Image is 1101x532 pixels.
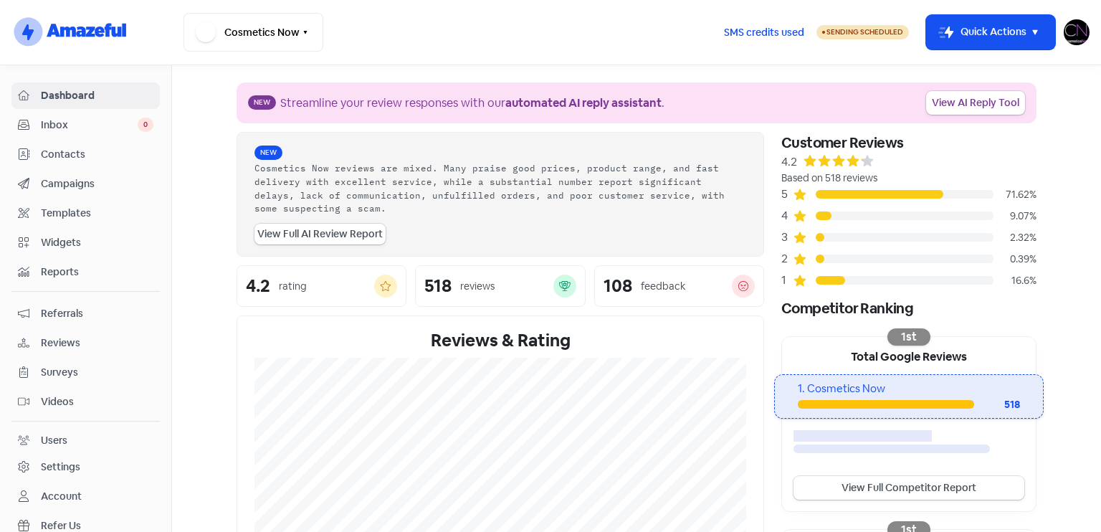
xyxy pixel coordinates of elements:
div: Competitor Ranking [781,298,1036,319]
div: 1st [887,328,930,346]
a: Settings [11,454,160,480]
a: Templates [11,200,160,227]
div: 4 [781,207,793,224]
div: 518 [424,277,452,295]
span: Reports [41,265,153,280]
a: Surveys [11,359,160,386]
div: 3 [781,229,793,246]
div: 9.07% [993,209,1036,224]
a: SMS credits used [712,24,816,39]
a: 518reviews [415,265,585,307]
div: Settings [41,460,80,475]
div: 1. Cosmetics Now [798,381,1019,397]
div: 4.2 [246,277,270,295]
div: Streamline your review responses with our . [280,95,664,112]
a: 108feedback [594,265,764,307]
div: 2 [781,250,793,267]
a: Campaigns [11,171,160,197]
div: reviews [460,279,495,294]
span: Dashboard [41,88,153,103]
a: Referrals [11,300,160,327]
a: Account [11,483,160,510]
a: Videos [11,389,160,415]
a: Sending Scheduled [816,24,909,41]
img: User [1064,19,1090,45]
div: 0.39% [993,252,1036,267]
a: Dashboard [11,82,160,109]
div: 71.62% [993,187,1036,202]
span: New [254,146,282,160]
a: Widgets [11,229,160,256]
div: Total Google Reviews [782,337,1036,374]
a: Reports [11,259,160,285]
iframe: chat widget [1041,475,1087,518]
a: Users [11,427,160,454]
span: Sending Scheduled [826,27,903,37]
span: Videos [41,394,153,409]
div: 108 [604,277,632,295]
div: 2.32% [993,230,1036,245]
div: 1 [781,272,793,289]
a: View Full Competitor Report [793,476,1024,500]
span: Surveys [41,365,153,380]
div: Cosmetics Now reviews are mixed. Many praise good prices, product range, and fast delivery with e... [254,161,746,215]
div: 4.2 [781,153,797,171]
div: Based on 518 reviews [781,171,1036,186]
a: Inbox 0 [11,112,160,138]
span: Inbox [41,118,138,133]
span: Campaigns [41,176,153,191]
a: View Full AI Review Report [254,224,386,244]
a: 4.2rating [237,265,406,307]
span: Contacts [41,147,153,162]
span: Widgets [41,235,153,250]
div: rating [279,279,307,294]
span: Reviews [41,336,153,351]
span: 0 [138,118,153,132]
b: automated AI reply assistant [505,95,662,110]
span: New [248,95,276,110]
div: 518 [974,397,1020,412]
button: Quick Actions [926,15,1055,49]
a: View AI Reply Tool [926,91,1025,115]
div: Account [41,489,82,504]
div: Users [41,433,67,448]
button: Cosmetics Now [183,13,323,52]
a: Contacts [11,141,160,168]
div: feedback [641,279,685,294]
span: SMS credits used [724,25,804,40]
span: Referrals [41,306,153,321]
div: Reviews & Rating [254,328,746,353]
div: 16.6% [993,273,1036,288]
a: Reviews [11,330,160,356]
div: 5 [781,186,793,203]
span: Templates [41,206,153,221]
div: Customer Reviews [781,132,1036,153]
